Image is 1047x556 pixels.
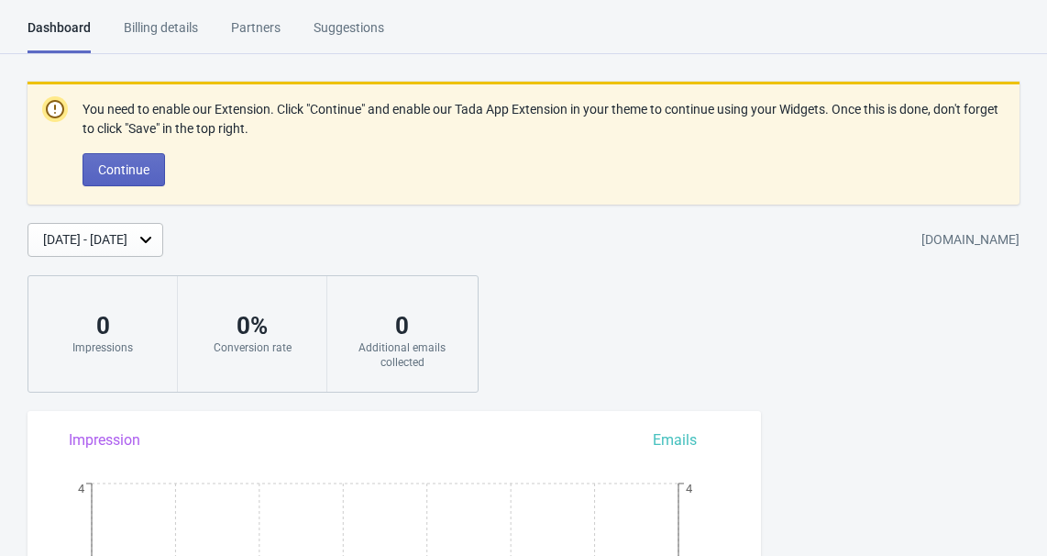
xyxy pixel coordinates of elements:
[314,18,384,50] div: Suggestions
[28,18,91,53] div: Dashboard
[346,311,458,340] div: 0
[686,482,693,495] tspan: 4
[47,311,159,340] div: 0
[921,224,1019,257] div: [DOMAIN_NAME]
[78,482,85,495] tspan: 4
[196,340,308,355] div: Conversion rate
[346,340,458,370] div: Additional emails collected
[43,230,127,250] div: [DATE] - [DATE]
[47,340,159,355] div: Impressions
[196,311,308,340] div: 0 %
[83,153,165,186] button: Continue
[124,18,198,50] div: Billing details
[231,18,281,50] div: Partners
[98,162,149,177] span: Continue
[83,100,1005,139] p: You need to enable our Extension. Click "Continue" and enable our Tada App Extension in your them...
